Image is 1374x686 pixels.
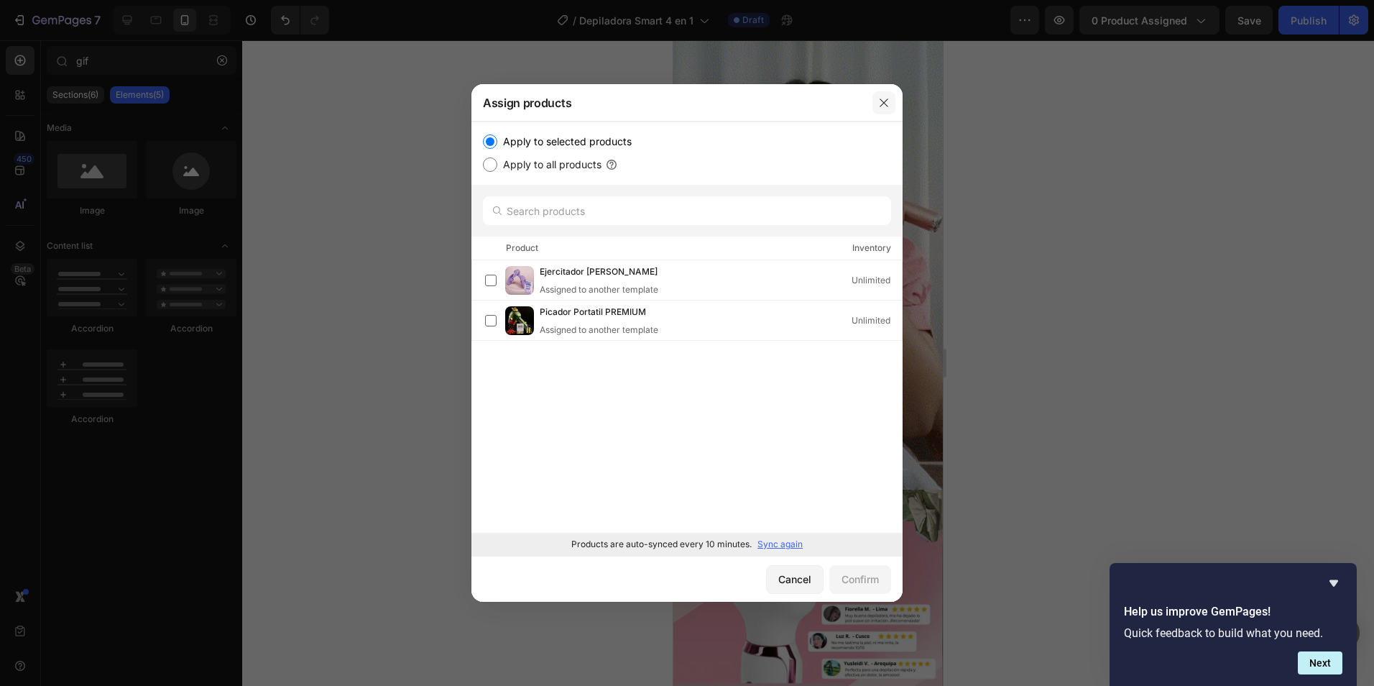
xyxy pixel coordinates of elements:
label: Apply to all products [497,156,601,173]
p: Products are auto-synced every 10 minutes. [571,538,752,551]
img: product-img [505,266,534,295]
label: Apply to selected products [497,133,632,150]
div: Product [506,241,538,255]
button: Confirm [829,565,891,594]
div: Assign products [471,84,865,122]
div: Unlimited [852,273,902,288]
div: Cancel [778,572,811,587]
p: Quick feedback to build what you need. [1124,626,1342,640]
p: Sync again [757,538,803,551]
div: Inventory [852,241,891,255]
span: Ejercitador [PERSON_NAME] [540,265,658,280]
span: Picador Portatil PREMIUM [540,305,646,321]
input: Search products [483,196,891,225]
div: /> [471,122,903,556]
button: Hide survey [1325,575,1342,592]
img: product-img [505,306,534,335]
div: Confirm [842,572,879,587]
div: Assigned to another template [540,324,669,337]
button: Cancel [766,565,824,594]
div: Help us improve GemPages! [1124,575,1342,674]
h2: Help us improve GemPages! [1124,603,1342,621]
div: Assigned to another template [540,283,681,296]
div: Unlimited [852,314,902,328]
button: Next question [1298,651,1342,674]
